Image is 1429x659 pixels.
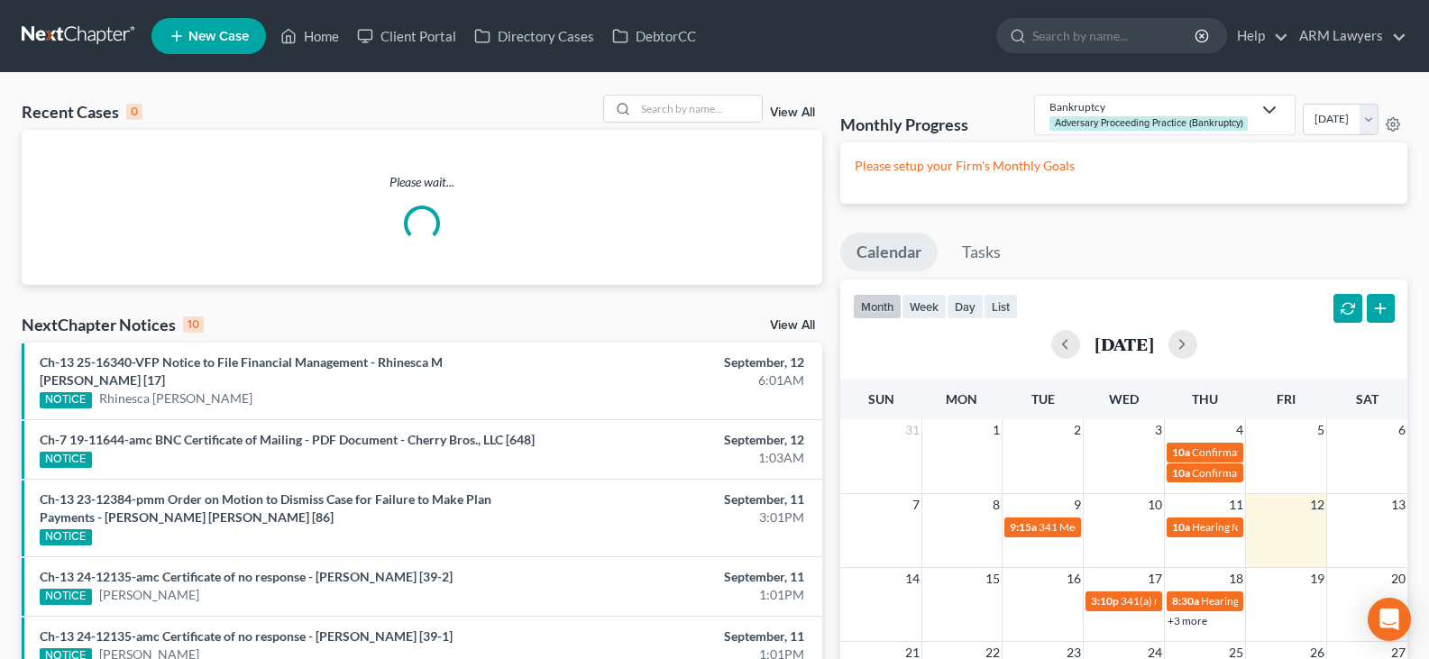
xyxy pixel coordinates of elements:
[946,391,977,407] span: Mon
[911,494,921,516] span: 7
[22,314,204,335] div: NextChapter Notices
[40,491,491,525] a: Ch-13 23-12384-pmm Order on Motion to Dismiss Case for Failure to Make Plan Payments - [PERSON_NA...
[770,319,815,332] a: View All
[22,101,142,123] div: Recent Cases
[1049,99,1251,114] div: Bankruptcy
[465,20,603,52] a: Directory Cases
[1039,520,1098,534] span: 341 Meeting
[1228,20,1288,52] a: Help
[1072,494,1083,516] span: 9
[348,20,465,52] a: Client Portal
[1227,568,1245,590] span: 18
[1315,419,1326,441] span: 5
[1031,391,1055,407] span: Tue
[1172,445,1190,459] span: 10a
[1290,20,1406,52] a: ARM Lawyers
[1146,568,1164,590] span: 17
[1356,391,1379,407] span: Sat
[562,490,804,508] div: September, 11
[991,494,1002,516] span: 8
[1153,419,1164,441] span: 3
[1109,391,1139,407] span: Wed
[1277,391,1296,407] span: Fri
[1095,334,1154,353] h2: [DATE]
[1192,391,1218,407] span: Thu
[853,294,902,318] button: month
[991,419,1002,441] span: 1
[562,449,804,467] div: 1:03AM
[1397,419,1407,441] span: 6
[40,432,535,447] a: Ch-7 19-11644-amc BNC Certificate of Mailing - PDF Document - Cherry Bros., LLC [648]
[840,233,938,272] a: Calendar
[562,353,804,371] div: September, 12
[183,316,204,333] div: 10
[1049,116,1248,130] div: Adversary Proceeding Practice (Bankruptcy)
[855,157,1393,175] p: Please setup your Firm's Monthly Goals
[1227,494,1245,516] span: 11
[1201,594,1387,608] span: Hearing for Rhinesca [PERSON_NAME]
[984,294,1018,318] button: list
[1010,520,1037,534] span: 9:15a
[40,589,92,605] div: NOTICE
[40,392,92,408] div: NOTICE
[1146,494,1164,516] span: 10
[903,568,921,590] span: 14
[1172,520,1190,534] span: 10a
[1192,466,1383,480] span: Confirmation Date for [PERSON_NAME]
[840,114,968,135] h3: Monthly Progress
[1308,494,1326,516] span: 12
[188,30,249,43] span: New Case
[562,508,804,526] div: 3:01PM
[1389,568,1407,590] span: 20
[40,529,92,545] div: NOTICE
[1308,568,1326,590] span: 19
[1389,494,1407,516] span: 13
[1368,598,1411,641] div: Open Intercom Messenger
[603,20,705,52] a: DebtorCC
[1172,466,1190,480] span: 10a
[99,586,199,604] a: [PERSON_NAME]
[40,569,453,584] a: Ch-13 24-12135-amc Certificate of no response - [PERSON_NAME] [39-2]
[903,419,921,441] span: 31
[1065,568,1083,590] span: 16
[1234,419,1245,441] span: 4
[1172,594,1199,608] span: 8:30a
[1072,419,1083,441] span: 2
[562,586,804,604] div: 1:01PM
[99,389,252,407] a: Rhinesca [PERSON_NAME]
[984,568,1002,590] span: 15
[40,628,453,644] a: Ch-13 24-12135-amc Certificate of no response - [PERSON_NAME] [39-1]
[562,431,804,449] div: September, 12
[40,354,443,388] a: Ch-13 25-16340-VFP Notice to File Financial Management - Rhinesca M [PERSON_NAME] [17]
[1192,520,1419,534] span: Hearing for [PERSON_NAME] [PERSON_NAME]
[947,294,984,318] button: day
[1168,614,1207,627] a: +3 more
[562,568,804,586] div: September, 11
[636,96,762,122] input: Search by name...
[1091,594,1119,608] span: 3:10p
[562,627,804,645] div: September, 11
[126,104,142,120] div: 0
[902,294,947,318] button: week
[271,20,348,52] a: Home
[770,106,815,119] a: View All
[40,452,92,468] div: NOTICE
[1032,19,1197,52] input: Search by name...
[1121,594,1295,608] span: 341(a) meeting for [PERSON_NAME]
[22,173,822,191] p: Please wait...
[868,391,894,407] span: Sun
[562,371,804,389] div: 6:01AM
[946,233,1017,272] a: Tasks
